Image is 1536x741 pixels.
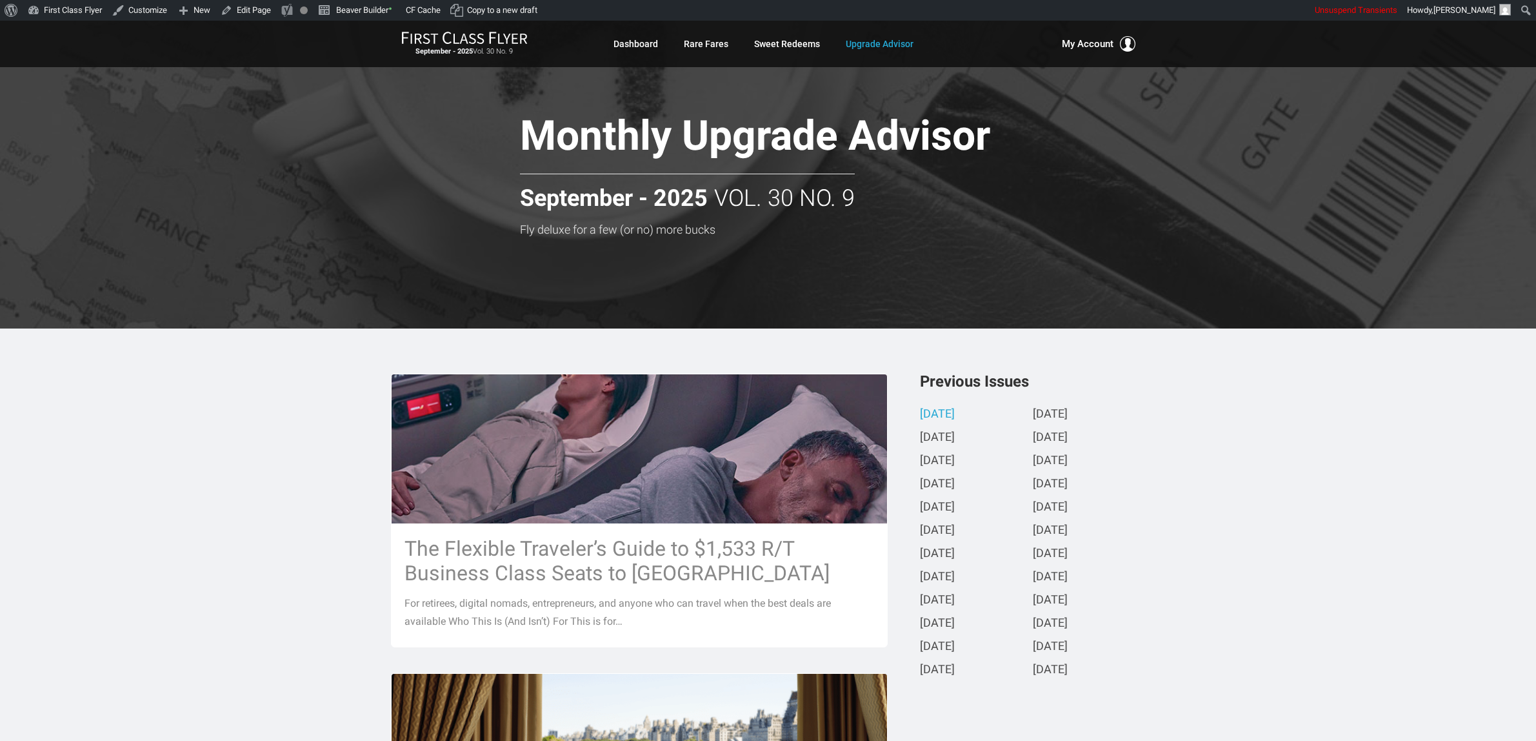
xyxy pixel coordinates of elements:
strong: September - 2025 [520,186,708,212]
strong: September - 2025 [415,47,473,56]
a: [DATE] [920,594,955,607]
a: First Class FlyerSeptember - 2025Vol. 30 No. 9 [401,31,528,57]
a: [DATE] [920,454,955,468]
a: [DATE] [920,431,955,445]
a: Upgrade Advisor [846,32,913,56]
a: [DATE] [920,501,955,514]
a: Sweet Redeems [754,32,820,56]
a: [DATE] [920,617,955,631]
h3: Fly deluxe for a few (or no) more bucks [520,223,1081,236]
h3: Previous Issues [920,374,1146,389]
a: [DATE] [1033,524,1068,538]
a: [DATE] [1033,478,1068,491]
span: • [388,2,392,15]
span: Unsuspend Transients [1315,5,1397,15]
a: [DATE] [920,664,955,677]
a: [DATE] [1033,640,1068,654]
span: [PERSON_NAME] [1433,5,1495,15]
a: [DATE] [920,524,955,538]
button: My Account [1062,36,1135,52]
h3: The Flexible Traveler’s Guide to $1,533 R/T Business Class Seats to [GEOGRAPHIC_DATA] [404,536,874,585]
a: Rare Fares [684,32,728,56]
p: For retirees, digital nomads, entrepreneurs, and anyone who can travel when the best deals are av... [404,594,874,631]
a: [DATE] [1033,571,1068,584]
small: Vol. 30 No. 9 [401,47,528,56]
a: [DATE] [920,640,955,654]
a: [DATE] [1033,408,1068,421]
img: First Class Flyer [401,31,528,45]
a: [DATE] [1033,594,1068,607]
a: [DATE] [1033,431,1068,445]
a: [DATE] [920,478,955,491]
a: Dashboard [613,32,658,56]
a: [DATE] [920,408,955,421]
a: [DATE] [1033,664,1068,677]
span: My Account [1062,36,1113,52]
a: The Flexible Traveler’s Guide to $1,533 R/T Business Class Seats to [GEOGRAPHIC_DATA] For retiree... [391,374,888,647]
a: [DATE] [920,571,955,584]
a: [DATE] [920,547,955,561]
h2: Vol. 30 No. 9 [520,174,855,212]
a: [DATE] [1033,501,1068,514]
a: [DATE] [1033,547,1068,561]
a: [DATE] [1033,617,1068,631]
a: [DATE] [1033,454,1068,468]
h1: Monthly Upgrade Advisor [520,114,1081,163]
